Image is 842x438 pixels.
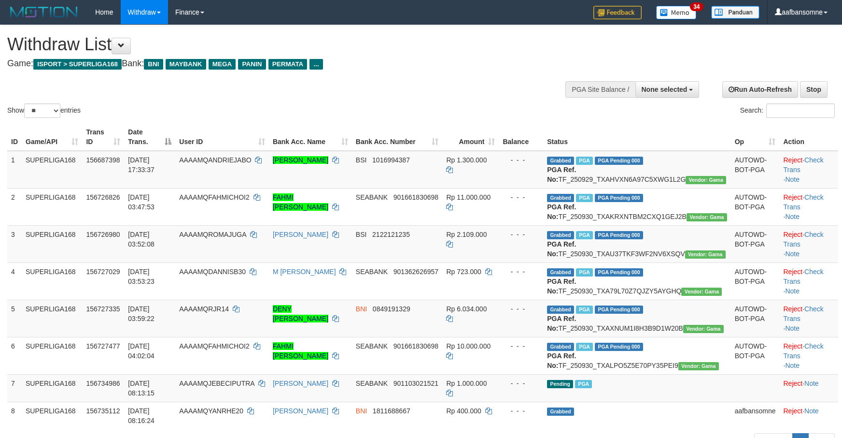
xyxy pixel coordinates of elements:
span: BSI [356,231,367,238]
a: Check Trans [783,305,823,322]
span: PGA Pending [595,194,643,202]
b: PGA Ref. No: [547,240,576,258]
a: Reject [783,268,802,276]
span: None selected [642,86,688,93]
a: Reject [783,193,802,201]
a: Note [804,407,819,415]
b: PGA Ref. No: [547,166,576,183]
th: Bank Acc. Number: activate to sort column ascending [352,123,443,151]
td: AUTOWD-BOT-PGA [731,151,780,189]
td: SUPERLIGA168 [22,337,82,374]
span: PANIN [238,59,266,70]
a: Note [804,380,819,387]
span: Rp 723.000 [446,268,481,276]
span: Vendor URL: https://trx31.1velocity.biz [687,213,727,221]
a: Run Auto-Refresh [722,81,798,98]
span: SEABANK [356,268,388,276]
th: Amount: activate to sort column ascending [442,123,499,151]
div: - - - [503,267,539,277]
a: Reject [783,305,802,313]
span: Copy 901103021521 to clipboard [393,380,438,387]
span: Rp 10.000.000 [446,342,491,350]
div: - - - [503,304,539,314]
input: Search: [766,103,835,118]
span: Marked by aafandaneth [576,268,593,277]
span: AAAAMQANDRIEJABO [179,156,251,164]
span: BNI [144,59,163,70]
span: [DATE] 03:52:08 [128,231,154,248]
div: - - - [503,230,539,239]
span: Rp 400.000 [446,407,481,415]
span: AAAAMQRJR14 [179,305,229,313]
img: Feedback.jpg [593,6,642,19]
span: Grabbed [547,157,574,165]
a: Check Trans [783,231,823,248]
a: Reject [783,156,802,164]
span: ... [309,59,323,70]
span: Rp 1.300.000 [446,156,487,164]
img: MOTION_logo.png [7,5,81,19]
span: SEABANK [356,193,388,201]
td: · · [779,300,838,337]
a: Note [785,362,800,369]
a: Check Trans [783,193,823,211]
th: Balance [499,123,543,151]
a: Stop [800,81,828,98]
b: PGA Ref. No: [547,203,576,220]
td: 3 [7,225,22,263]
td: AUTOWD-BOT-PGA [731,225,780,263]
span: Rp 6.034.000 [446,305,487,313]
td: 8 [7,402,22,429]
td: AUTOWD-BOT-PGA [731,188,780,225]
span: Copy 1016994387 to clipboard [372,156,410,164]
td: 2 [7,188,22,225]
span: Rp 1.000.000 [446,380,487,387]
span: [DATE] 04:02:04 [128,342,154,360]
span: 34 [690,2,703,11]
td: SUPERLIGA168 [22,151,82,189]
span: SEABANK [356,380,388,387]
a: Check Trans [783,342,823,360]
a: FAHMI [PERSON_NAME] [273,193,328,211]
td: TF_250930_TXA79L70Z7QJZY5AYGHQ [543,263,730,300]
span: ISPORT > SUPERLIGA168 [33,59,122,70]
span: Vendor URL: https://trx31.1velocity.biz [686,176,726,184]
span: Marked by aafandaneth [576,343,593,351]
td: 5 [7,300,22,337]
span: Grabbed [547,306,574,314]
div: - - - [503,341,539,351]
span: 156727029 [86,268,120,276]
a: [PERSON_NAME] [273,156,328,164]
td: SUPERLIGA168 [22,300,82,337]
span: 156727477 [86,342,120,350]
b: PGA Ref. No: [547,277,576,295]
span: AAAAMQJEBECIPUTRA [179,380,254,387]
a: DENY [PERSON_NAME] [273,305,328,322]
span: Marked by aafandaneth [576,194,593,202]
span: AAAAMQROMAJUGA [179,231,246,238]
span: [DATE] 08:13:15 [128,380,154,397]
span: PGA Pending [595,231,643,239]
div: PGA Site Balance / [565,81,635,98]
a: Note [785,250,800,258]
a: [PERSON_NAME] [273,380,328,387]
td: SUPERLIGA168 [22,374,82,402]
span: [DATE] 03:47:53 [128,193,154,211]
span: AAAAMQFAHMICHOI2 [179,342,249,350]
span: Grabbed [547,408,574,416]
td: TF_250930_TXAU37TKF3WF2NV6XSQV [543,225,730,263]
span: 156687398 [86,156,120,164]
span: 156726980 [86,231,120,238]
td: AUTOWD-BOT-PGA [731,337,780,374]
td: 6 [7,337,22,374]
span: Pending [547,380,573,388]
span: Marked by aafromsomean [576,231,593,239]
div: - - - [503,192,539,202]
td: TF_250929_TXAHVXN6A97C5XWG1L2G [543,151,730,189]
span: PGA Pending [595,306,643,314]
td: · · [779,337,838,374]
span: Vendor URL: https://trx31.1velocity.biz [678,362,719,370]
td: 7 [7,374,22,402]
span: Grabbed [547,231,574,239]
a: FAHMI [PERSON_NAME] [273,342,328,360]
